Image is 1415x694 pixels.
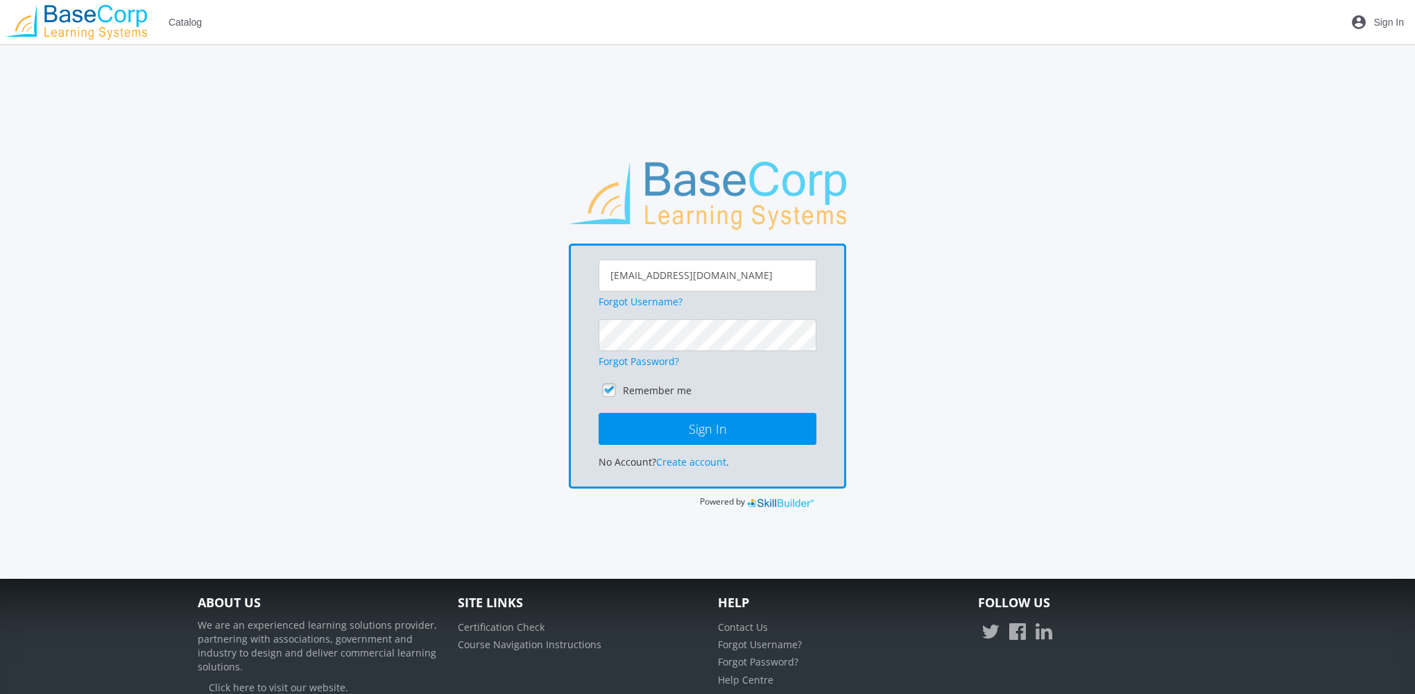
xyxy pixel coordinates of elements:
a: Create account [656,455,726,468]
span: Catalog [169,10,202,35]
h4: About Us [198,596,437,610]
mat-icon: account_circle [1350,14,1367,31]
h4: Site Links [458,596,697,610]
a: Forgot Password? [599,355,679,368]
img: SkillBuilder [747,496,815,509]
a: Certification Check [458,620,544,634]
input: Username [599,260,816,291]
h4: Help [718,596,957,610]
label: Remember me [623,384,692,398]
a: Contact Us [718,620,768,634]
span: No Account? . [599,455,729,468]
a: Course Navigation Instructions [458,638,601,651]
a: Click here to visit our website. [209,681,348,694]
span: Sign In [1373,10,1404,35]
span: Powered by [700,496,745,507]
button: Sign In [599,413,816,445]
h4: Follow Us [978,596,1217,610]
a: Forgot Username? [718,638,802,651]
a: Help Centre [718,673,773,686]
p: We are an experienced learning solutions provider, partnering with associations, government and i... [198,618,437,674]
a: Forgot Username? [599,295,683,308]
a: Forgot Password? [718,655,798,668]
